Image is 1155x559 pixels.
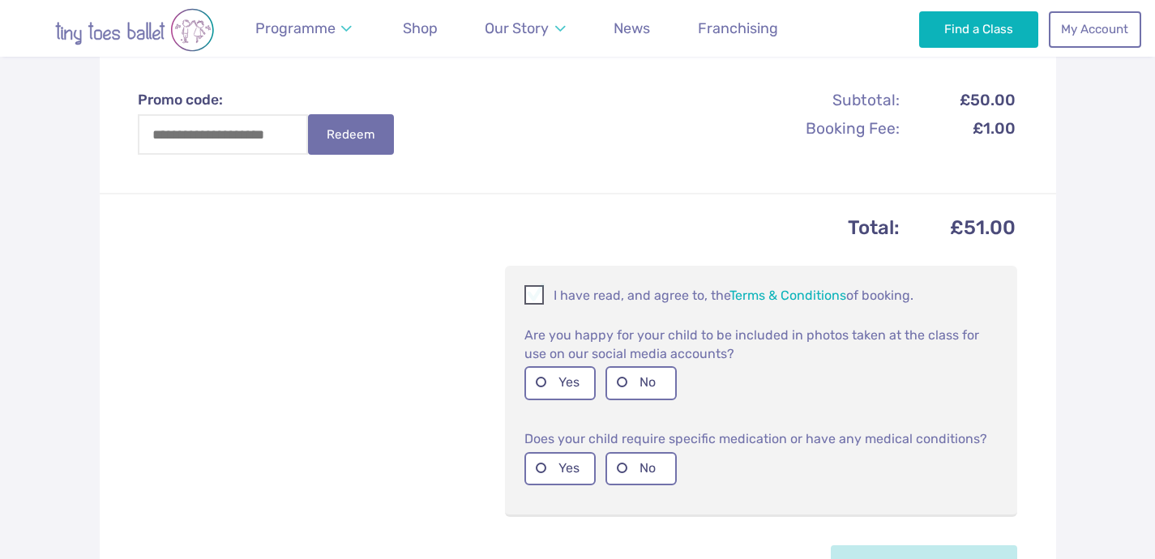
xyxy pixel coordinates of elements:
[308,114,394,155] button: Redeem
[606,11,657,47] a: News
[524,326,998,363] p: Are you happy for your child to be included in photos taken at the class for use on our social me...
[691,11,785,47] a: Franchising
[1049,11,1141,47] a: My Account
[524,366,596,399] label: Yes
[485,19,549,36] span: Our Story
[255,19,336,36] span: Programme
[902,87,1016,113] td: £50.00
[21,8,248,52] img: tiny toes ballet
[698,19,778,36] span: Franchising
[403,19,438,36] span: Shop
[919,11,1038,47] a: Find a Class
[727,115,900,142] th: Booking Fee:
[248,11,360,47] a: Programme
[729,288,846,303] a: Terms & Conditions
[902,115,1016,142] td: £1.00
[605,452,677,485] label: No
[396,11,445,47] a: Shop
[902,211,1016,245] td: £51.00
[524,429,998,449] p: Does your child require specific medication or have any medical conditions?
[477,11,573,47] a: Our Story
[614,19,650,36] span: News
[524,285,998,305] p: I have read, and agree to, the of booking.
[727,87,900,113] th: Subtotal:
[138,90,410,110] label: Promo code:
[139,211,901,245] th: Total:
[524,452,596,485] label: Yes
[605,366,677,399] label: No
